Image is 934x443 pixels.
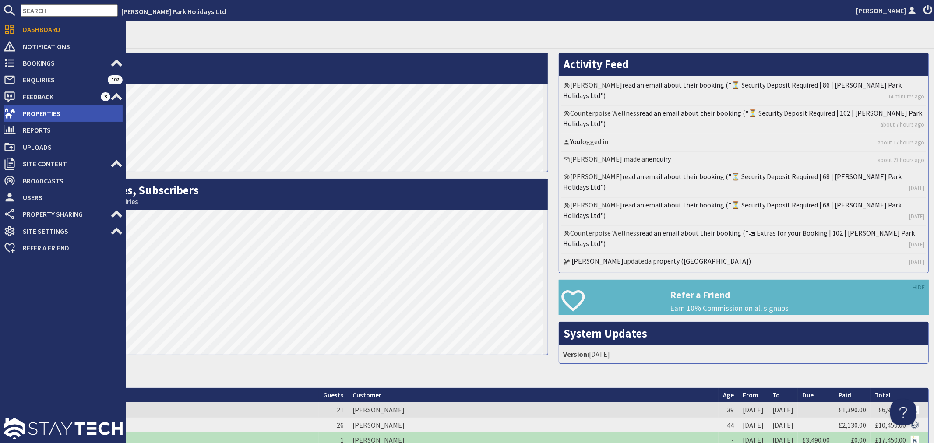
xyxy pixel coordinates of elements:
small: This Month: 940 Visits [31,71,543,80]
a: [PERSON_NAME] [856,5,918,16]
h2: Visits per Day [27,53,548,84]
iframe: Toggle Customer Support [890,399,916,425]
li: updated [561,254,926,271]
h3: Refer a Friend [670,289,928,300]
a: read an email about their booking ("🛍 Extras for your Booking | 102 | [PERSON_NAME] Park Holidays... [563,229,915,248]
td: [DATE] [738,402,768,417]
a: Bookings [4,56,123,70]
span: 21 [337,405,344,414]
a: [DATE] [909,258,924,266]
th: Due [798,388,834,403]
span: Notifications [16,39,123,53]
a: 14 minutes ago [888,92,924,101]
li: [PERSON_NAME] made an [561,152,926,169]
a: read an email about their booking ("⏳ Security Deposit Required | 102 | [PERSON_NAME] Park Holida... [563,109,922,128]
a: Notifications [4,39,123,53]
a: read an email about their booking ("⏳ Security Deposit Required | 68 | [PERSON_NAME] Park Holiday... [563,172,902,191]
li: logged in [561,134,926,152]
span: Users [16,190,123,204]
span: Uploads [16,140,123,154]
a: You [570,137,580,146]
a: Dashboard [4,22,123,36]
li: Counterpoise Wellness [561,106,926,134]
input: SEARCH [21,4,118,17]
a: [DATE] [909,184,924,192]
a: Property Sharing [4,207,123,221]
td: [DATE] [768,402,798,417]
a: Properties [4,106,123,120]
a: about 23 hours ago [878,156,924,164]
a: enquiry [649,155,671,163]
a: £10,450.00 [875,421,906,429]
a: about 7 hours ago [880,120,924,129]
a: Site Settings [4,224,123,238]
li: Counterpoise Wellness [561,226,926,254]
td: [DATE] [768,418,798,432]
li: [DATE] [561,347,926,361]
span: Refer a Friend [16,241,123,255]
a: about 17 hours ago [878,138,924,147]
span: 26 [337,421,344,429]
a: £1,390.00 [839,405,866,414]
a: Reports [4,123,123,137]
a: Refer a Friend [4,241,123,255]
a: Paid [839,391,851,399]
small: This Month: 0 Bookings, 3 Enquiries [31,197,543,206]
li: [PERSON_NAME] [561,198,926,226]
span: Site Settings [16,224,110,238]
span: Dashboard [16,22,123,36]
a: Uploads [4,140,123,154]
a: Total [875,391,891,399]
a: a property ([GEOGRAPHIC_DATA]) [648,257,751,265]
span: 107 [108,75,123,84]
li: [PERSON_NAME] [561,78,926,106]
td: [PERSON_NAME] [348,418,719,432]
span: 3 [101,92,110,101]
a: [DATE] [909,212,924,221]
a: Site Content [4,157,123,171]
a: read an email about their booking ("⏳ Security Deposit Required | 68 | [PERSON_NAME] Park Holiday... [563,200,902,220]
span: Site Content [16,157,110,171]
h2: Bookings, Enquiries, Subscribers [27,179,548,210]
a: Activity Feed [564,57,629,71]
a: Guests [323,391,344,399]
a: [DATE] [909,240,924,249]
span: Reports [16,123,123,137]
span: Bookings [16,56,110,70]
a: HIDE [913,283,925,292]
td: [PERSON_NAME] [348,402,719,417]
a: read an email about their booking ("⏳ Security Deposit Required | 86 | [PERSON_NAME] Park Holiday... [563,81,902,100]
a: Age [723,391,734,399]
span: Feedback [16,90,101,104]
strong: Version: [563,350,589,359]
a: £6,950.00 [878,405,906,414]
p: Earn 10% Commission on all signups [670,302,928,314]
td: [DATE] [738,418,768,432]
a: Customer [352,391,381,399]
a: [PERSON_NAME] [571,257,624,265]
img: staytech_l_w-4e588a39d9fa60e82540d7cfac8cfe4b7147e857d3e8dbdfbd41c59d52db0ec4.svg [4,418,123,439]
span: Properties [16,106,123,120]
td: 44 [719,418,738,432]
span: Enquiries [16,73,108,87]
a: From [743,391,758,399]
a: Enquiries 107 [4,73,123,87]
a: Refer a Friend Earn 10% Commission on all signups [559,280,929,315]
a: [PERSON_NAME] Park Holidays Ltd [121,7,226,16]
a: Feedback 3 [4,90,123,104]
span: Property Sharing [16,207,110,221]
a: System Updates [564,326,647,341]
a: £2,130.00 [839,421,866,429]
span: Broadcasts [16,174,123,188]
a: Broadcasts [4,174,123,188]
td: 39 [719,402,738,417]
a: To [772,391,780,399]
a: Users [4,190,123,204]
li: [PERSON_NAME] [561,169,926,197]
